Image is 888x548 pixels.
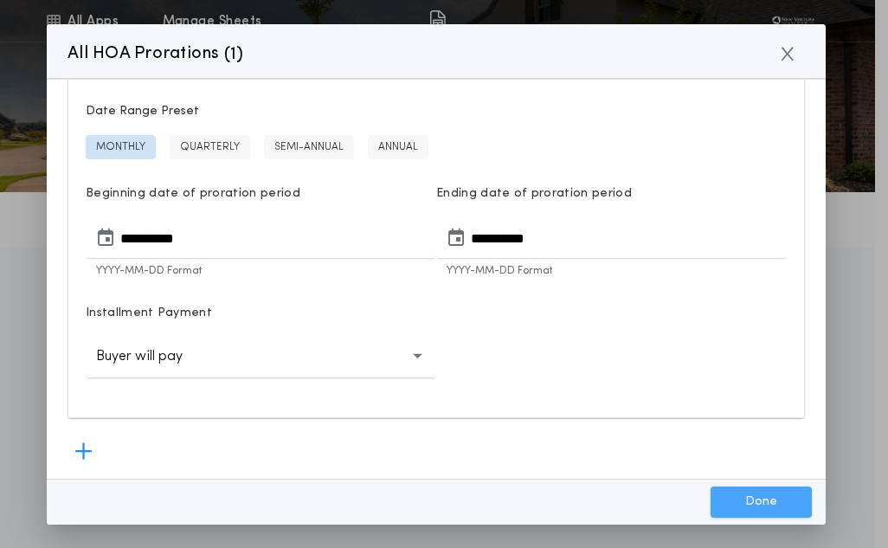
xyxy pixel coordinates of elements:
p: All HOA Prorations ( ) [68,40,244,68]
p: Ending date of proration period [436,185,787,203]
p: YYYY-MM-DD Format [86,263,436,279]
button: QUARTERLY [170,135,250,159]
span: 1 [230,46,236,63]
span: Date Range Preset [86,102,787,120]
p: Installment Payment [86,305,212,322]
button: Done [711,487,812,518]
p: YYYY-MM-DD Format [436,263,787,279]
p: Beginning date of proration period [86,185,436,203]
button: MONTHLY [86,135,156,159]
p: Buyer will pay [96,346,210,367]
button: Buyer will pay [86,336,436,377]
button: ANNUAL [368,135,428,159]
button: SEMI-ANNUAL [264,135,354,159]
